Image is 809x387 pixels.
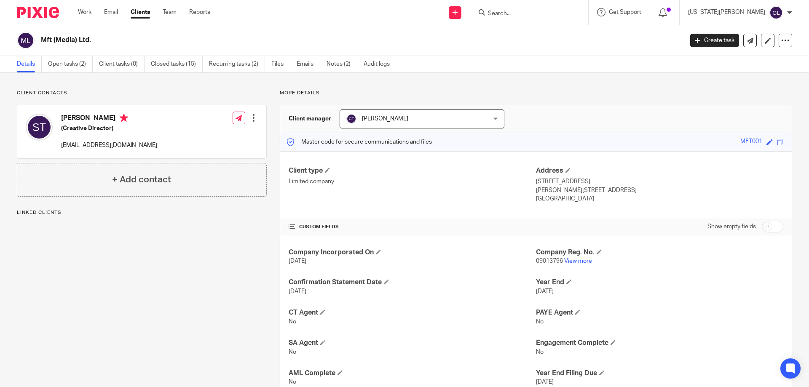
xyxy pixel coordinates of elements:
span: Get Support [609,9,641,15]
h4: Company Reg. No. [536,248,783,257]
span: [DATE] [289,258,306,264]
i: Primary [120,114,128,122]
span: [DATE] [289,288,306,294]
div: MFT001 [740,137,762,147]
p: Linked clients [17,209,267,216]
h4: CT Agent [289,308,536,317]
input: Search [487,10,563,18]
a: Recurring tasks (2) [209,56,265,72]
img: svg%3E [26,114,53,141]
p: Master code for secure communications and files [287,138,432,146]
h4: Confirmation Statement Date [289,278,536,287]
span: No [289,319,296,325]
h4: Address [536,166,783,175]
a: Reports [189,8,210,16]
span: No [289,379,296,385]
h5: (Creative Director) [61,124,157,133]
h4: AML Complete [289,369,536,378]
a: Files [271,56,290,72]
img: svg%3E [769,6,783,19]
h4: Year End Filing Due [536,369,783,378]
a: Notes (2) [327,56,357,72]
span: No [289,349,296,355]
h4: Engagement Complete [536,339,783,347]
span: [DATE] [536,288,554,294]
span: No [536,349,544,355]
a: Create task [690,34,739,47]
p: [US_STATE][PERSON_NAME] [688,8,765,16]
h4: Year End [536,278,783,287]
a: Clients [131,8,150,16]
span: 09013796 [536,258,563,264]
h4: [PERSON_NAME] [61,114,157,124]
h2: Mft (Media) Ltd. [41,36,550,45]
span: No [536,319,544,325]
p: [PERSON_NAME][STREET_ADDRESS] [536,186,783,195]
a: Client tasks (0) [99,56,145,72]
img: svg%3E [346,114,356,124]
img: Pixie [17,7,59,18]
p: Client contacts [17,90,267,96]
a: Team [163,8,177,16]
a: Details [17,56,42,72]
a: Closed tasks (15) [151,56,203,72]
h4: + Add contact [112,173,171,186]
h4: Client type [289,166,536,175]
p: More details [280,90,792,96]
a: Audit logs [364,56,396,72]
p: [GEOGRAPHIC_DATA] [536,195,783,203]
a: Email [104,8,118,16]
p: [EMAIL_ADDRESS][DOMAIN_NAME] [61,141,157,149]
h4: SA Agent [289,339,536,347]
a: Emails [297,56,320,72]
img: svg%3E [17,32,35,49]
h4: PAYE Agent [536,308,783,317]
span: [DATE] [536,379,554,385]
p: Limited company [289,177,536,186]
h4: Company Incorporated On [289,248,536,257]
a: Work [78,8,91,16]
a: Open tasks (2) [48,56,93,72]
h3: Client manager [289,115,331,123]
p: [STREET_ADDRESS] [536,177,783,186]
h4: CUSTOM FIELDS [289,224,536,230]
label: Show empty fields [707,222,756,231]
a: View more [564,258,592,264]
span: [PERSON_NAME] [362,116,408,122]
